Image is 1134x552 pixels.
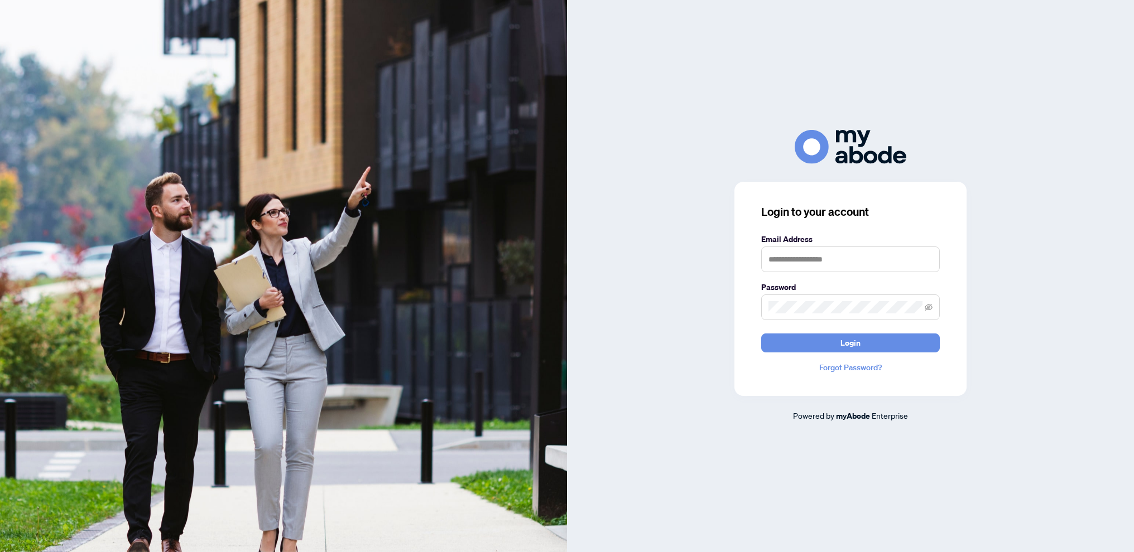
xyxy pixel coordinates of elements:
span: Enterprise [872,410,908,420]
span: eye-invisible [925,303,933,311]
span: Powered by [793,410,834,420]
img: ma-logo [795,130,906,164]
a: myAbode [836,410,870,422]
a: Forgot Password? [761,361,940,374]
h3: Login to your account [761,204,940,220]
button: Login [761,333,940,352]
label: Email Address [761,233,940,245]
label: Password [761,281,940,293]
span: Login [840,334,861,352]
